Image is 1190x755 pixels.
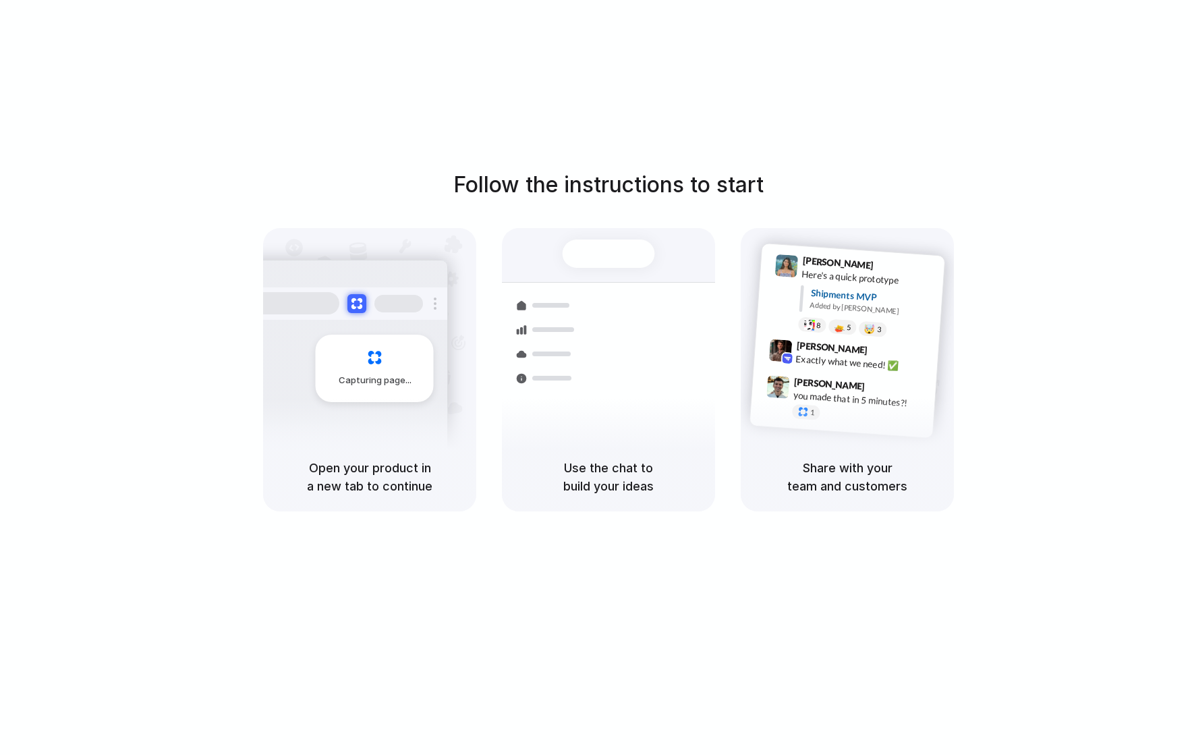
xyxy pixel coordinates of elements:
[757,459,938,495] h5: Share with your team and customers
[810,299,934,318] div: Added by [PERSON_NAME]
[847,323,851,331] span: 5
[802,253,874,273] span: [PERSON_NAME]
[793,388,928,411] div: you made that in 5 minutes?!
[339,374,414,387] span: Capturing page
[810,285,935,308] div: Shipments MVP
[869,381,897,397] span: 9:47 AM
[816,321,821,329] span: 8
[864,324,876,334] div: 🤯
[801,267,936,289] div: Here's a quick prototype
[877,325,882,333] span: 3
[795,352,930,374] div: Exactly what we need! ✅
[796,337,868,357] span: [PERSON_NAME]
[872,344,899,360] span: 9:42 AM
[453,169,764,201] h1: Follow the instructions to start
[518,459,699,495] h5: Use the chat to build your ideas
[794,374,866,393] span: [PERSON_NAME]
[810,408,815,416] span: 1
[878,259,905,275] span: 9:41 AM
[279,459,460,495] h5: Open your product in a new tab to continue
